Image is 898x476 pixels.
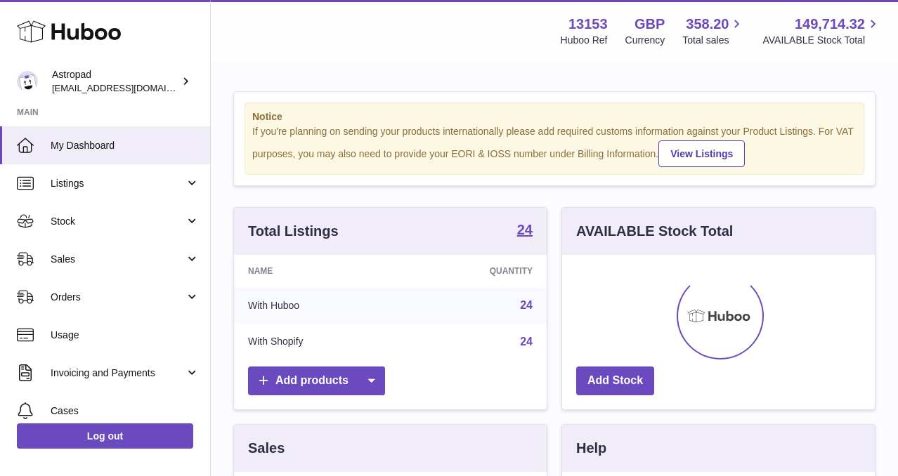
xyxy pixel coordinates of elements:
[520,299,533,311] a: 24
[635,15,665,34] strong: GBP
[51,329,200,342] span: Usage
[576,439,606,458] h3: Help
[762,15,881,47] a: 149,714.32 AVAILABLE Stock Total
[403,255,547,287] th: Quantity
[17,71,38,92] img: matt@astropad.com
[682,34,745,47] span: Total sales
[517,223,533,239] a: 24
[682,15,745,47] a: 358.20 Total sales
[248,222,339,241] h3: Total Listings
[51,177,185,190] span: Listings
[762,34,881,47] span: AVAILABLE Stock Total
[625,34,665,47] div: Currency
[52,68,178,95] div: Astropad
[234,287,403,324] td: With Huboo
[568,15,608,34] strong: 13153
[795,15,865,34] span: 149,714.32
[51,253,185,266] span: Sales
[17,423,193,449] a: Log out
[561,34,608,47] div: Huboo Ref
[51,366,185,380] span: Invoicing and Payments
[252,110,857,124] strong: Notice
[252,125,857,167] div: If you're planning on sending your products internationally please add required customs informati...
[234,324,403,360] td: With Shopify
[576,222,733,241] h3: AVAILABLE Stock Total
[248,439,285,458] h3: Sales
[51,215,185,228] span: Stock
[51,291,185,304] span: Orders
[51,139,200,152] span: My Dashboard
[658,140,745,167] a: View Listings
[520,336,533,348] a: 24
[517,223,533,237] strong: 24
[576,366,654,395] a: Add Stock
[686,15,729,34] span: 358.20
[51,404,200,418] span: Cases
[234,255,403,287] th: Name
[52,82,207,93] span: [EMAIL_ADDRESS][DOMAIN_NAME]
[248,366,385,395] a: Add products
